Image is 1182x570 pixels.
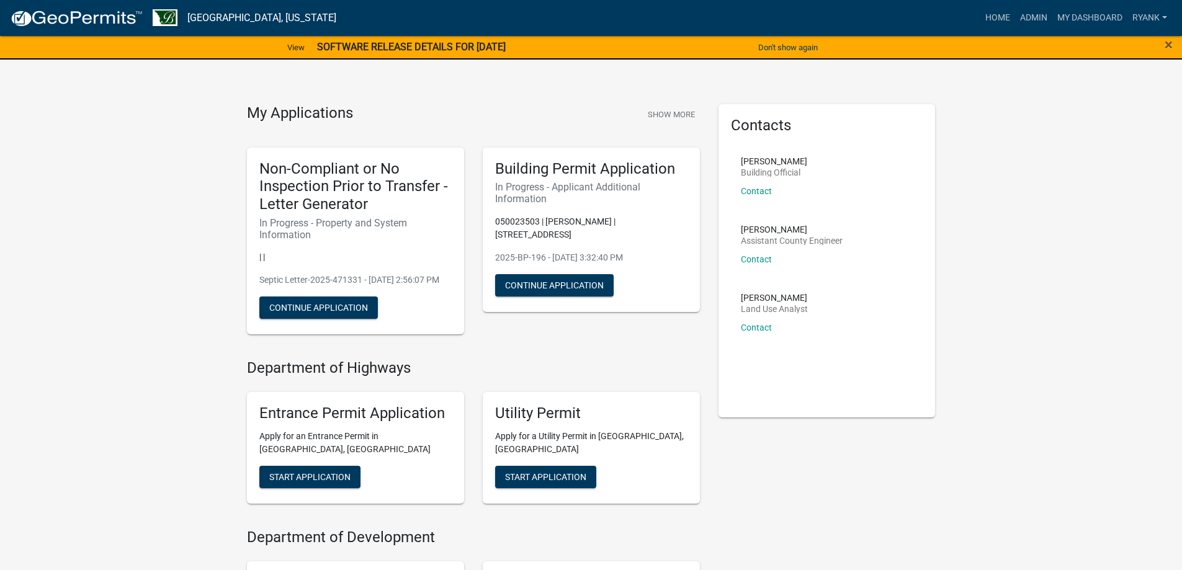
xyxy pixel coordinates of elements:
[741,293,808,302] p: [PERSON_NAME]
[495,430,687,456] p: Apply for a Utility Permit in [GEOGRAPHIC_DATA], [GEOGRAPHIC_DATA]
[282,37,310,58] a: View
[1015,6,1052,30] a: Admin
[259,430,452,456] p: Apply for an Entrance Permit in [GEOGRAPHIC_DATA], [GEOGRAPHIC_DATA]
[495,215,687,241] p: 050023503 | [PERSON_NAME] | [STREET_ADDRESS]
[980,6,1015,30] a: Home
[269,471,351,481] span: Start Application
[741,157,807,166] p: [PERSON_NAME]
[505,471,586,481] span: Start Application
[259,274,452,287] p: Septic Letter-2025-471331 - [DATE] 2:56:07 PM
[259,251,452,264] p: | |
[741,236,843,245] p: Assistant County Engineer
[259,217,452,241] h6: In Progress - Property and System Information
[317,41,506,53] strong: SOFTWARE RELEASE DETAILS FOR [DATE]
[731,117,923,135] h5: Contacts
[741,225,843,234] p: [PERSON_NAME]
[187,7,336,29] a: [GEOGRAPHIC_DATA], [US_STATE]
[259,466,360,488] button: Start Application
[153,9,177,26] img: Benton County, Minnesota
[1127,6,1172,30] a: RyanK
[741,168,807,177] p: Building Official
[247,528,700,546] h4: Department of Development
[259,404,452,422] h5: Entrance Permit Application
[495,274,614,296] button: Continue Application
[741,305,808,313] p: Land Use Analyst
[741,254,772,264] a: Contact
[247,359,700,377] h4: Department of Highways
[1165,36,1173,53] span: ×
[495,251,687,264] p: 2025-BP-196 - [DATE] 3:32:40 PM
[753,37,823,58] button: Don't show again
[1052,6,1127,30] a: My Dashboard
[643,104,700,125] button: Show More
[495,466,596,488] button: Start Application
[495,160,687,178] h5: Building Permit Application
[495,404,687,422] h5: Utility Permit
[259,160,452,213] h5: Non-Compliant or No Inspection Prior to Transfer - Letter Generator
[741,323,772,332] a: Contact
[741,186,772,196] a: Contact
[247,104,353,123] h4: My Applications
[1165,37,1173,52] button: Close
[495,181,687,205] h6: In Progress - Applicant Additional Information
[259,296,378,319] button: Continue Application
